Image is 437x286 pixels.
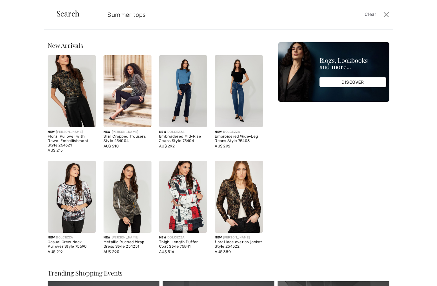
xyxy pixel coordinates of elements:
[215,236,222,239] span: New
[104,235,151,240] div: [PERSON_NAME]
[103,5,312,24] input: TYPE TO SEARCH
[104,161,151,233] img: Metallic Ruched Wrap Dress Style 254251. Gold/Black
[159,161,207,233] img: Thigh-Length Puffer Coat Style 75841. As sample
[104,134,151,143] div: Slim Cropped Trousers Style 254004
[104,240,151,249] div: Metallic Ruched Wrap Dress Style 254251
[365,11,376,18] span: Clear
[104,236,111,239] span: New
[159,250,174,254] span: AU$ 516
[48,130,55,134] span: New
[215,235,263,240] div: [PERSON_NAME]
[159,130,207,134] div: DOLCEZZA
[48,134,96,147] div: Floral Pullover with Jewel Embellishment Style 254321
[48,130,96,134] div: [PERSON_NAME]
[48,236,55,239] span: New
[104,130,151,134] div: [PERSON_NAME]
[215,240,263,249] div: floral lace overlay jacket Style 254322
[48,55,96,127] img: Floral Pullover with Jewel Embellishment Style 254321. Copper/Black
[104,130,111,134] span: New
[48,148,63,153] span: AU$ 215
[215,250,231,254] span: AU$ 380
[48,235,96,240] div: DOLCEZZA
[215,55,263,127] img: Embroidered Wide-Leg Jeans Style 75403. As sample
[319,77,386,87] div: DISCOVER
[215,130,222,134] span: New
[215,144,230,148] span: AU$ 292
[57,10,80,17] span: Search
[215,161,263,233] img: floral lace overlay jacket Style 254322. Copper/Black
[319,57,386,70] div: Blogs, Lookbooks and more...
[159,55,207,127] img: Embroidered Mid-Rise Jeans Style 75404. As sample
[48,270,389,276] div: Trending Shopping Events
[278,42,389,102] img: Blogs, Lookbooks and more...
[48,240,96,249] div: Casual Crew Neck Pullover Style 75690
[215,130,263,134] div: DOLCEZZA
[159,240,207,249] div: Thigh-Length Puffer Coat Style 75841
[48,250,63,254] span: AU$ 219
[381,10,391,20] button: Close
[159,134,207,143] div: Embroidered Mid-Rise Jeans Style 75404
[159,235,207,240] div: DOLCEZZA
[48,161,96,233] img: Casual Crew Neck Pullover Style 75690. As sample
[215,134,263,143] div: Embroidered Wide-Leg Jeans Style 75403
[159,144,175,148] span: AU$ 292
[104,250,119,254] span: AU$ 290
[104,144,119,148] span: AU$ 210
[48,41,83,49] span: New Arrivals
[159,236,166,239] span: New
[104,55,151,127] img: Slim Cropped Trousers Style 254004. Black
[159,130,166,134] span: New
